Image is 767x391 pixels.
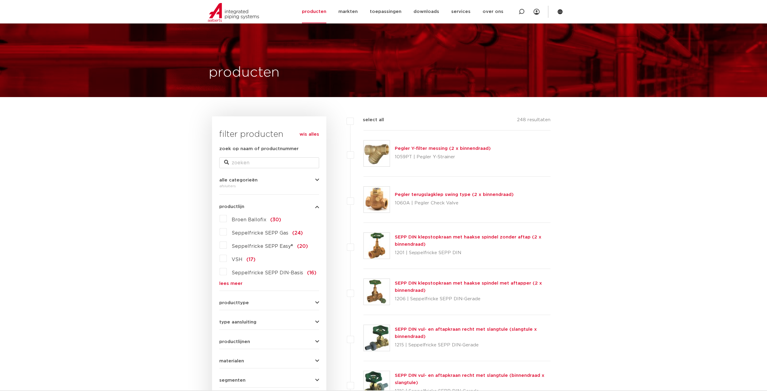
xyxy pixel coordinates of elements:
a: Pegler terugslagklep swing type (2 x binnendraad) [395,192,514,197]
span: productlijnen [219,339,250,344]
span: Seppelfricke SEPP DIN-Basis [232,270,303,275]
a: wis alles [300,131,319,138]
span: alle categorieën [219,178,258,182]
span: (20) [297,244,308,249]
a: SEPP DIN klepstopkraan met haakse spindel met aftapper (2 x binnendraad) [395,281,542,293]
a: SEPP DIN vul- en aftapkraan recht met slangtule (slangtule x binnendraad) [395,327,537,339]
span: type aansluiting [219,320,256,324]
button: alle categorieën [219,178,319,182]
input: zoeken [219,157,319,168]
p: 1215 | Seppelfricke SEPP DIN-Gerade [395,340,551,350]
span: Seppelfricke SEPP Gas [232,231,288,235]
button: type aansluiting [219,320,319,324]
span: producttype [219,301,249,305]
span: segmenten [219,378,246,383]
a: SEPP DIN vul- en aftapkraan recht met slangtule (binnendraad x slangtule) [395,373,544,385]
p: 1201 | Seppelfricke SEPP DIN [395,248,551,258]
button: productlijn [219,204,319,209]
span: (17) [246,257,255,262]
a: Pegler Y-filter messing (2 x binnendraad) [395,146,491,151]
button: materialen [219,359,319,363]
span: (30) [270,217,281,222]
span: (16) [307,270,316,275]
button: productlijnen [219,339,319,344]
p: 1059PT | Pegler Y-Strainer [395,152,491,162]
p: 248 resultaten [517,116,550,126]
span: VSH [232,257,242,262]
a: SEPP DIN klepstopkraan met haakse spindel zonder aftap (2 x binnendraad) [395,235,541,247]
label: select all [354,116,384,124]
button: producttype [219,301,319,305]
span: (24) [292,231,303,235]
span: Seppelfricke SEPP Easy® [232,244,293,249]
h1: producten [209,63,280,82]
p: 1060A | Pegler Check Valve [395,198,514,208]
img: Thumbnail for SEPP DIN klepstopkraan met haakse spindel zonder aftap (2 x binnendraad) [364,233,390,259]
img: Thumbnail for SEPP DIN klepstopkraan met haakse spindel met aftapper (2 x binnendraad) [364,279,390,305]
div: afsluiters [219,182,319,190]
span: materialen [219,359,244,363]
p: 1206 | Seppelfricke SEPP DIN-Gerade [395,294,551,304]
label: zoek op naam of productnummer [219,145,299,153]
a: lees meer [219,281,319,286]
span: productlijn [219,204,244,209]
h3: filter producten [219,128,319,140]
button: segmenten [219,378,319,383]
img: Thumbnail for SEPP DIN vul- en aftapkraan recht met slangtule (slangtule x binnendraad) [364,325,390,351]
img: Thumbnail for Pegler Y-filter messing (2 x binnendraad) [364,140,390,166]
span: Broen Ballofix [232,217,266,222]
img: Thumbnail for Pegler terugslagklep swing type (2 x binnendraad) [364,187,390,213]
